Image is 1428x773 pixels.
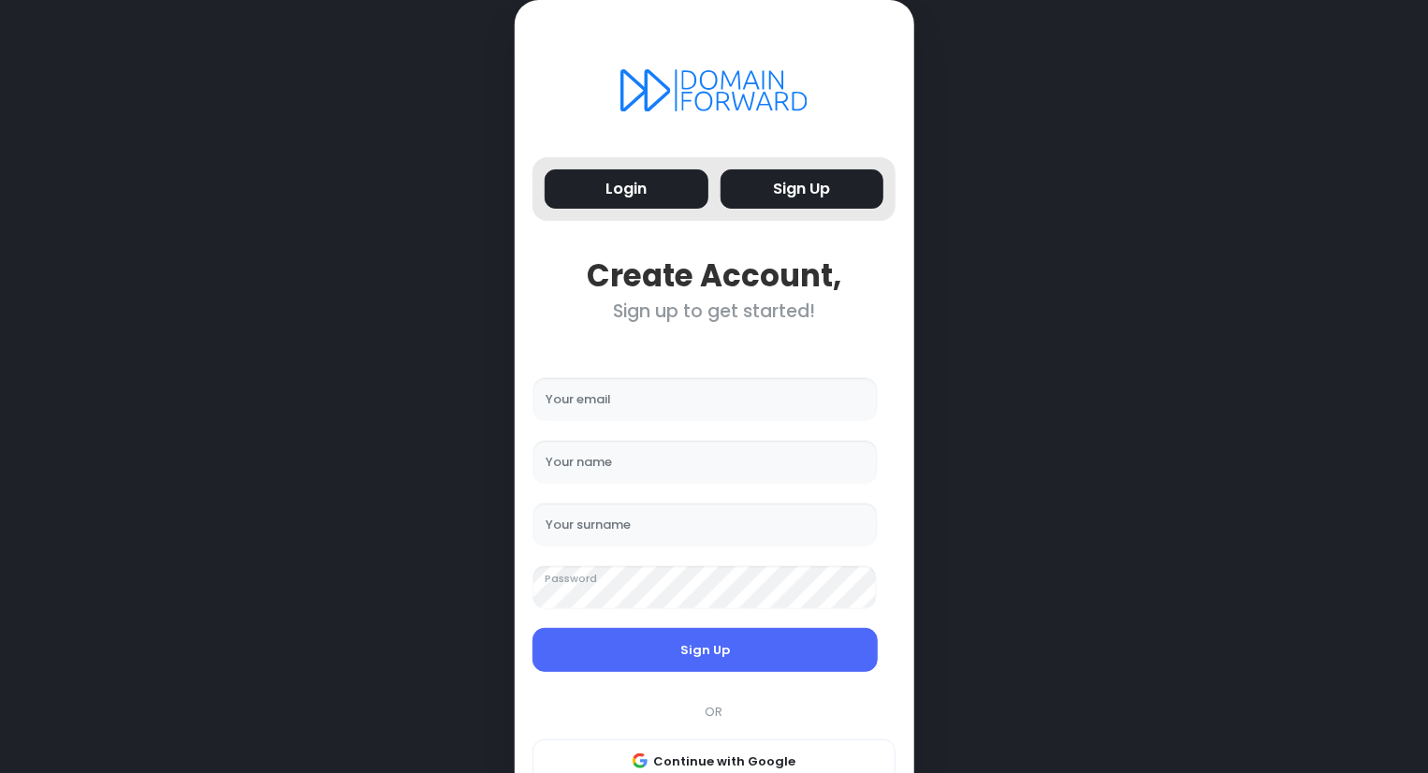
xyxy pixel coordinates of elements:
button: Login [545,169,708,210]
div: OR [523,703,905,722]
div: Sign up to get started! [532,300,896,322]
button: Sign Up [532,628,878,673]
button: Sign Up [721,169,884,210]
div: Create Account, [532,257,896,294]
